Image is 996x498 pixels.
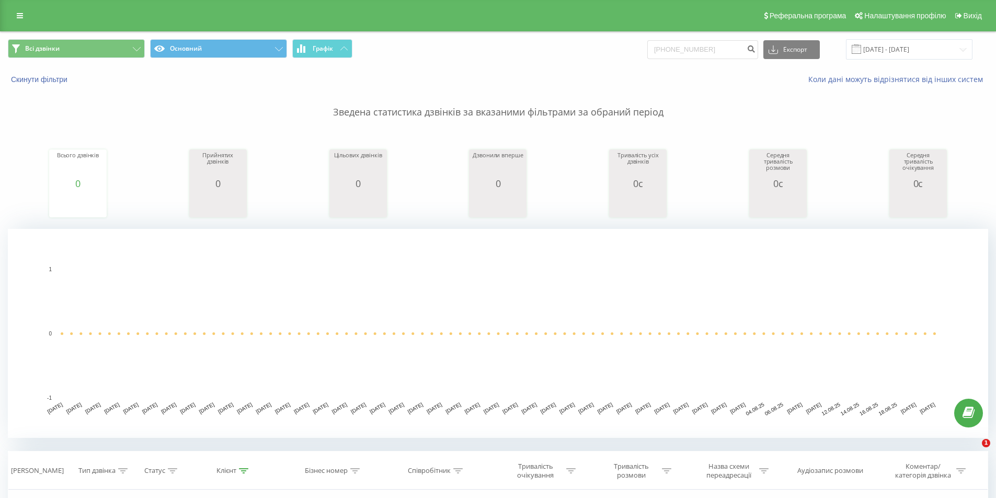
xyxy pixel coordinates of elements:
[964,11,982,20] span: Вихід
[764,401,785,416] text: 06.08.25
[612,189,664,220] svg: A chart.
[603,462,659,480] div: Тривалість розмови
[892,152,944,178] div: Середня тривалість очікування
[332,189,384,220] svg: A chart.
[577,401,594,414] text: [DATE]
[8,229,988,438] svg: A chart.
[864,11,946,20] span: Налаштування профілю
[501,401,519,414] text: [DATE]
[332,178,384,189] div: 0
[216,467,236,476] div: Клієнт
[305,467,348,476] div: Бізнес номер
[634,401,651,414] text: [DATE]
[292,39,352,58] button: Графік
[745,401,765,416] text: 04.08.25
[11,467,64,476] div: [PERSON_NAME]
[701,462,757,480] div: Назва схеми переадресації
[52,152,104,178] div: Всього дзвінків
[49,331,52,337] text: 0
[350,401,367,414] text: [DATE]
[52,178,104,189] div: 0
[900,401,917,414] text: [DATE]
[612,178,664,189] div: 0с
[892,178,944,189] div: 0с
[752,189,804,220] svg: A chart.
[313,45,333,52] span: Графік
[217,401,234,414] text: [DATE]
[612,152,664,178] div: Тривалість усіх дзвінків
[25,44,60,53] span: Всі дзвінки
[892,189,944,220] svg: A chart.
[615,401,633,414] text: [DATE]
[122,401,140,414] text: [DATE]
[508,462,564,480] div: Тривалість очікування
[78,467,116,476] div: Тип дзвінка
[8,39,145,58] button: Всі дзвінки
[464,401,481,414] text: [DATE]
[840,401,861,416] text: 14.08.25
[47,401,64,414] text: [DATE]
[274,401,291,414] text: [DATE]
[982,439,990,447] span: 1
[521,401,538,414] text: [DATE]
[84,401,101,414] text: [DATE]
[331,401,348,414] text: [DATE]
[472,178,524,189] div: 0
[179,401,197,414] text: [DATE]
[597,401,614,414] text: [DATE]
[388,401,405,414] text: [DATE]
[8,85,988,119] p: Зведена статистика дзвінків за вказаними фільтрами за обраний період
[472,189,524,220] svg: A chart.
[472,152,524,178] div: Дзвонили вперше
[444,401,462,414] text: [DATE]
[710,401,727,414] text: [DATE]
[892,462,954,480] div: Коментар/категорія дзвінка
[160,401,177,414] text: [DATE]
[540,401,557,414] text: [DATE]
[877,401,898,416] text: 18.08.25
[49,267,52,272] text: 1
[407,401,424,414] text: [DATE]
[369,401,386,414] text: [DATE]
[752,178,804,189] div: 0с
[752,152,804,178] div: Середня тривалість розмови
[103,401,120,414] text: [DATE]
[763,40,820,59] button: Експорт
[198,401,215,414] text: [DATE]
[821,401,842,416] text: 12.08.25
[47,395,52,401] text: -1
[52,189,104,220] svg: A chart.
[483,401,500,414] text: [DATE]
[797,467,863,476] div: Аудіозапис розмови
[770,11,846,20] span: Реферальна програма
[558,401,576,414] text: [DATE]
[919,401,936,414] text: [DATE]
[691,401,708,414] text: [DATE]
[192,189,244,220] svg: A chart.
[150,39,287,58] button: Основний
[65,401,83,414] text: [DATE]
[192,152,244,178] div: Прийнятих дзвінків
[144,467,165,476] div: Статус
[653,401,670,414] text: [DATE]
[312,401,329,414] text: [DATE]
[805,401,822,414] text: [DATE]
[960,439,986,464] iframe: Intercom live chat
[858,401,879,416] text: 16.08.25
[672,401,690,414] text: [DATE]
[8,75,73,84] button: Скинути фільтри
[192,178,244,189] div: 0
[786,401,803,414] text: [DATE]
[729,401,747,414] text: [DATE]
[332,152,384,178] div: Цільових дзвінків
[293,401,310,414] text: [DATE]
[408,467,451,476] div: Співробітник
[647,40,758,59] input: Пошук за номером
